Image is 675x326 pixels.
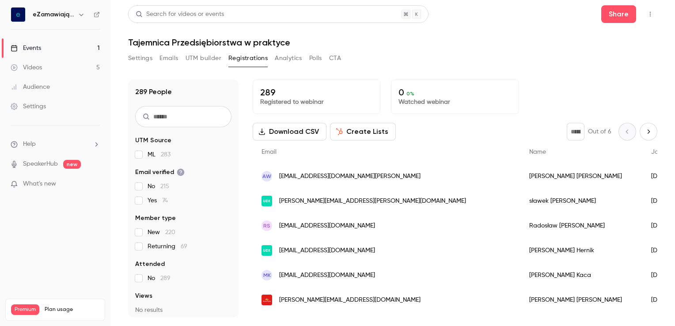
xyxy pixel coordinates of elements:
[11,63,42,72] div: Videos
[161,152,171,158] span: 283
[263,271,271,279] span: MK
[260,98,373,106] p: Registered to webinar
[588,127,611,136] p: Out of 6
[63,160,81,169] span: new
[260,87,373,98] p: 289
[148,182,169,191] span: No
[520,164,642,189] div: [PERSON_NAME] [PERSON_NAME]
[135,306,231,315] p: No results
[309,51,322,65] button: Polls
[135,136,171,145] span: UTM Source
[279,246,375,255] span: [EMAIL_ADDRESS][DOMAIN_NAME]
[275,51,302,65] button: Analytics
[148,150,171,159] span: ML
[128,51,152,65] button: Settings
[520,189,642,213] div: sławek [PERSON_NAME]
[262,196,272,206] img: gdansk.gda.pl
[33,10,74,19] h6: eZamawiający
[406,91,414,97] span: 0 %
[181,243,187,250] span: 69
[23,140,36,149] span: Help
[148,274,171,283] span: No
[128,37,657,48] h1: Tajemnica Przedsiębiorstwa w praktyce
[89,180,100,188] iframe: Noticeable Trigger
[529,149,546,155] span: Name
[160,275,171,281] span: 289
[135,87,172,97] h1: 289 People
[520,238,642,263] div: [PERSON_NAME] Hernik
[11,44,41,53] div: Events
[398,87,511,98] p: 0
[135,168,185,177] span: Email verified
[135,214,176,223] span: Member type
[162,197,168,204] span: 74
[279,197,466,206] span: [PERSON_NAME][EMAIL_ADDRESS][PERSON_NAME][DOMAIN_NAME]
[11,83,50,91] div: Audience
[262,149,277,155] span: Email
[186,51,221,65] button: UTM builder
[135,292,152,300] span: Views
[136,10,224,19] div: Search for videos or events
[11,8,25,22] img: eZamawiający
[160,183,169,190] span: 215
[263,222,270,230] span: RS
[135,260,165,269] span: Attended
[640,123,657,140] button: Next page
[520,213,642,238] div: Radosław [PERSON_NAME]
[148,242,187,251] span: Returning
[279,296,421,305] span: [PERSON_NAME][EMAIL_ADDRESS][DOMAIN_NAME]
[262,245,272,256] img: uck.gda.pl
[329,51,341,65] button: CTA
[520,263,642,288] div: [PERSON_NAME] Kaca
[398,98,511,106] p: Watched webinar
[228,51,268,65] button: Registrations
[159,51,178,65] button: Emails
[279,221,375,231] span: [EMAIL_ADDRESS][DOMAIN_NAME]
[23,179,56,189] span: What's new
[262,295,272,305] img: poczta-polska.pl
[148,196,168,205] span: Yes
[601,5,636,23] button: Share
[520,288,642,312] div: [PERSON_NAME] [PERSON_NAME]
[253,123,326,140] button: Download CSV
[11,304,39,315] span: Premium
[23,159,58,169] a: SpeakerHub
[330,123,396,140] button: Create Lists
[148,228,175,237] span: New
[279,271,375,280] span: [EMAIL_ADDRESS][DOMAIN_NAME]
[11,102,46,111] div: Settings
[262,172,271,180] span: AW
[45,306,99,313] span: Plan usage
[11,140,100,149] li: help-dropdown-opener
[165,229,175,235] span: 220
[279,172,421,181] span: [EMAIL_ADDRESS][DOMAIN_NAME][PERSON_NAME]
